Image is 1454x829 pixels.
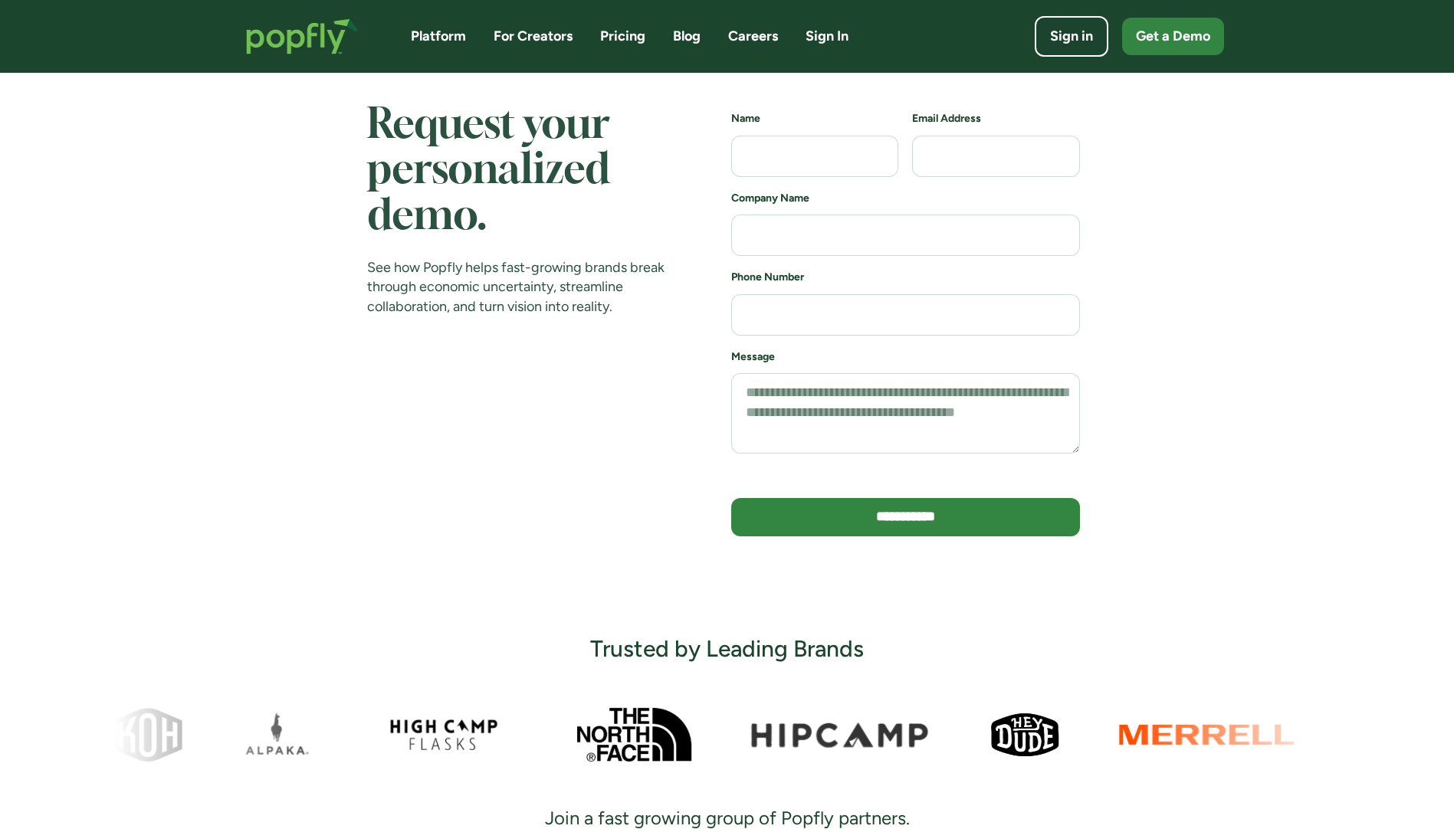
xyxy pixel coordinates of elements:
[731,111,1079,550] form: demo schedule
[673,27,701,46] a: Blog
[1035,16,1108,57] a: Sign in
[1122,18,1224,55] a: Get a Demo
[731,191,1079,206] h6: Company Name
[1136,27,1210,46] div: Get a Demo
[912,111,1079,126] h6: Email Address
[411,27,466,46] a: Platform
[600,27,645,46] a: Pricing
[367,258,669,316] div: See how Popfly helps fast-growing brands break through economic uncertainty, streamline collabora...
[728,27,778,46] a: Careers
[806,27,848,46] a: Sign In
[590,634,864,664] h3: Trusted by Leading Brands
[731,349,1079,365] h6: Message
[367,103,669,240] h1: Request your personalized demo.
[1050,27,1093,46] div: Sign in
[731,270,1079,285] h6: Phone Number
[494,27,573,46] a: For Creators
[231,3,374,70] a: home
[731,111,898,126] h6: Name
